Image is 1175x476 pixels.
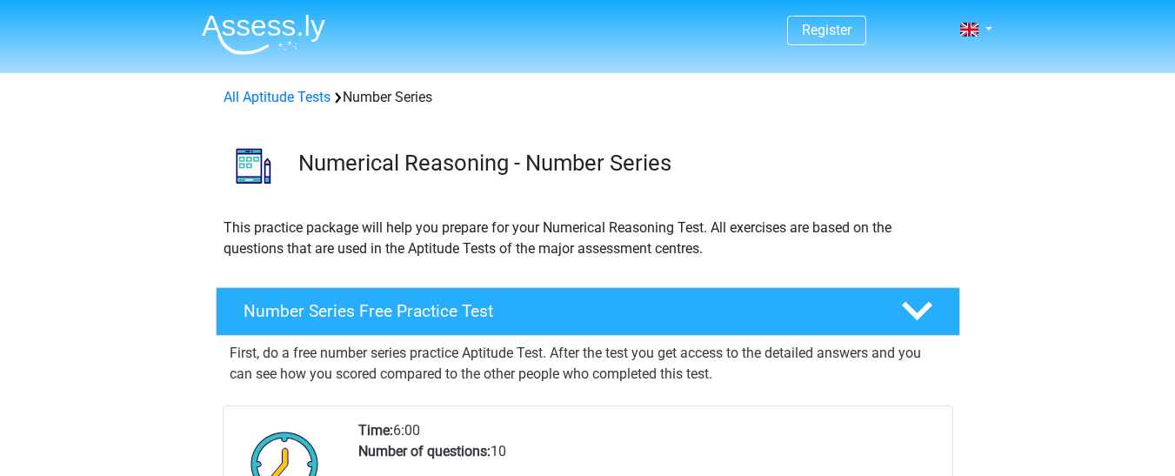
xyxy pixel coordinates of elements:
a: Register [802,22,851,38]
div: Number Series [217,87,959,108]
a: All Aptitude Tests [224,89,330,105]
a: Number Series Free Practice Test [209,287,967,336]
b: Number of questions: [358,443,491,459]
p: This practice package will help you prepare for your Numerical Reasoning Test. All exercises are ... [224,218,952,259]
h3: Numerical Reasoning - Number Series [298,150,946,177]
img: Assessly [202,14,325,55]
p: First, do a free number series practice Aptitude Test. After the test you get access to the detai... [230,343,946,385]
b: Time: [358,422,393,439]
img: number series [217,129,290,203]
h4: Number Series Free Practice Test [244,301,873,321]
